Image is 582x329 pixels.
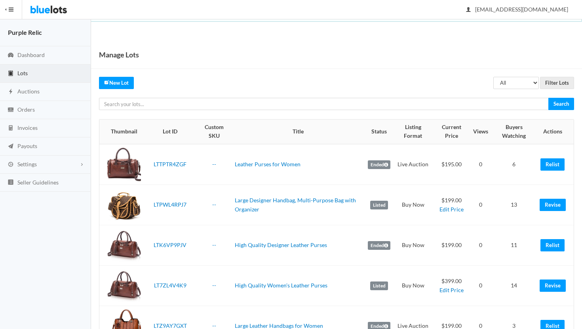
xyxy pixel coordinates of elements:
ion-icon: speedometer [7,52,15,59]
label: Listed [370,281,388,290]
ion-icon: paper plane [7,143,15,150]
a: Revise [540,199,566,211]
strong: Purple Relic [8,29,42,36]
ion-icon: calculator [7,125,15,132]
th: Listing Format [394,120,433,144]
span: Invoices [17,124,38,131]
input: Search your lots... [99,98,549,110]
td: Buy Now [394,185,433,225]
a: Large Designer Handbag, Multi-Purpose Bag with Organizer [235,197,356,213]
td: 0 [470,144,491,185]
span: Settings [17,161,37,167]
input: Filter Lots [540,77,574,89]
td: $199.00 [433,225,470,266]
label: Ended [368,160,390,169]
span: Lots [17,70,28,76]
h1: Manage Lots [99,49,139,61]
td: 0 [470,266,491,306]
ion-icon: cog [7,161,15,169]
span: Dashboard [17,51,45,58]
th: Lot ID [144,120,196,144]
th: Buyers Watching [491,120,536,144]
a: -- [212,161,216,167]
th: Thumbnail [99,120,144,144]
a: LTZ9AY7GXT [154,322,187,329]
ion-icon: cash [7,106,15,114]
label: Listed [370,201,388,209]
a: LTPWL4RPJ7 [154,201,186,208]
span: Seller Guidelines [17,179,59,186]
a: Revise [540,280,566,292]
th: Custom SKU [196,120,232,144]
a: LTK6VP9PJV [154,242,186,248]
span: Payouts [17,143,37,149]
span: Auctions [17,88,40,95]
a: createNew Lot [99,77,134,89]
th: Title [232,120,365,144]
a: LT7ZL4V4K9 [154,282,186,289]
th: Status [365,120,394,144]
ion-icon: clipboard [7,70,15,78]
td: $399.00 [433,266,470,306]
td: 0 [470,185,491,225]
span: [EMAIL_ADDRESS][DOMAIN_NAME] [466,6,568,13]
td: Buy Now [394,225,433,266]
ion-icon: person [464,6,472,14]
a: Large Leather Handbags for Women [235,322,323,329]
a: -- [212,201,216,208]
ion-icon: flash [7,88,15,96]
td: 6 [491,144,536,185]
a: -- [212,322,216,329]
td: 11 [491,225,536,266]
label: Ended [368,241,390,250]
a: LTTPTR4ZGF [154,161,186,167]
a: Relist [540,158,565,171]
td: 13 [491,185,536,225]
ion-icon: list box [7,179,15,186]
ion-icon: create [104,80,109,85]
a: Edit Price [439,287,464,293]
th: Views [470,120,491,144]
td: Buy Now [394,266,433,306]
a: Relist [540,239,565,251]
span: Orders [17,106,35,113]
a: High Quality Designer Leather Purses [235,242,327,248]
input: Search [548,98,574,110]
a: -- [212,242,216,248]
a: Edit Price [439,206,464,213]
td: Live Auction [394,144,433,185]
a: Leather Purses for Women [235,161,301,167]
a: High Quality Women's Leather Purses [235,282,327,289]
th: Current Price [433,120,470,144]
a: -- [212,282,216,289]
td: $199.00 [433,185,470,225]
th: Actions [536,120,574,144]
td: 0 [470,225,491,266]
td: $195.00 [433,144,470,185]
td: 14 [491,266,536,306]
